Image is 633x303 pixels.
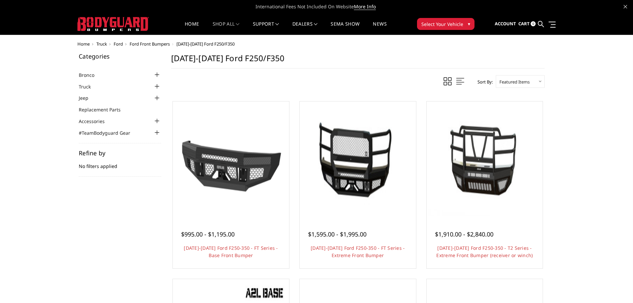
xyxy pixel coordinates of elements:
button: Select Your Vehicle [417,18,475,30]
a: 2017-2022 Ford F250-350 - FT Series - Extreme Front Bumper 2017-2022 Ford F250-350 - FT Series - ... [301,103,414,216]
span: Cart [518,21,530,27]
a: Home [77,41,90,47]
div: No filters applied [79,150,161,177]
a: [DATE]-[DATE] Ford F250-350 - FT Series - Base Front Bumper [184,245,278,258]
span: $995.00 - $1,195.00 [181,230,235,238]
span: $1,595.00 - $1,995.00 [308,230,367,238]
a: shop all [213,22,240,35]
img: BODYGUARD BUMPERS [77,17,149,31]
a: Jeep [79,94,97,101]
span: Select Your Vehicle [421,21,463,28]
a: Dealers [292,22,318,35]
a: Ford [114,41,123,47]
a: Bronco [79,72,103,78]
a: 2017-2022 Ford F250-350 - T2 Series - Extreme Front Bumper (receiver or winch) 2017-2022 Ford F25... [428,103,541,216]
h1: [DATE]-[DATE] Ford F250/F350 [171,53,545,69]
a: Truck [79,83,99,90]
a: Cart 0 [518,15,536,33]
span: [DATE]-[DATE] Ford F250/F350 [176,41,235,47]
span: 0 [531,21,536,26]
label: Sort By: [474,77,493,87]
a: Accessories [79,118,113,125]
a: [DATE]-[DATE] Ford F250-350 - FT Series - Extreme Front Bumper [311,245,405,258]
a: News [373,22,386,35]
img: 2017-2022 Ford F250-350 - FT Series - Base Front Bumper [174,103,287,216]
a: Truck [96,41,107,47]
a: SEMA Show [331,22,360,35]
span: $1,910.00 - $2,840.00 [435,230,493,238]
a: Account [495,15,516,33]
a: #TeamBodyguard Gear [79,129,139,136]
a: Home [185,22,199,35]
h5: Refine by [79,150,161,156]
span: Account [495,21,516,27]
span: ▾ [468,20,470,27]
a: [DATE]-[DATE] Ford F250-350 - T2 Series - Extreme Front Bumper (receiver or winch) [436,245,533,258]
h5: Categories [79,53,161,59]
a: Replacement Parts [79,106,129,113]
a: Ford Front Bumpers [130,41,170,47]
a: Support [253,22,279,35]
a: More Info [354,3,376,10]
